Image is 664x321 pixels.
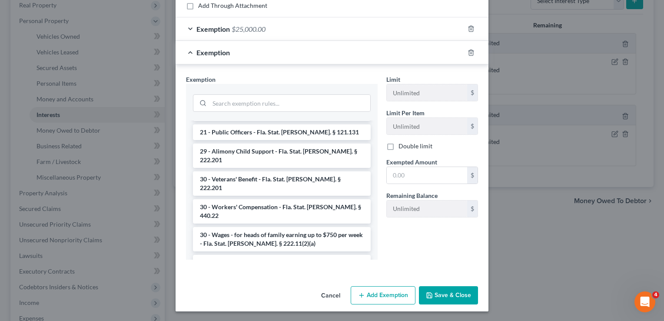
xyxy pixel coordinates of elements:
li: 30 - Crime victims' compensation - Fla. Stat. [PERSON_NAME]. § 960.14 [193,255,371,279]
input: 0.00 [387,167,467,184]
div: $ [467,201,478,217]
div: $ [467,84,478,101]
span: Exempted Amount [386,158,437,166]
li: 30 - Wages - for heads of family earning up to $750 per week - Fla. Stat. [PERSON_NAME]. § 222.11... [193,227,371,251]
input: Search exemption rules... [209,95,370,111]
label: Limit Per Item [386,108,425,117]
button: Save & Close [419,286,478,304]
div: $ [467,118,478,134]
li: 29 - Alimony Child Support - Fla. Stat. [PERSON_NAME]. § 222.201 [193,144,371,168]
span: Exemption [186,76,216,83]
label: Remaining Balance [386,191,438,200]
li: 30 - Veterans' Benefit - Fla. Stat. [PERSON_NAME]. § 222.201 [193,171,371,196]
input: -- [387,201,467,217]
button: Add Exemption [351,286,415,304]
span: 4 [652,291,659,298]
li: 21 - Public Officers - Fla. Stat. [PERSON_NAME]. § 121.131 [193,124,371,140]
input: -- [387,118,467,134]
label: Add Through Attachment [198,1,267,10]
label: Double limit [398,142,432,150]
li: 30 - Workers' Compensation - Fla. Stat. [PERSON_NAME]. § 440.22 [193,199,371,224]
iframe: Intercom live chat [634,291,655,312]
span: $25,000.00 [232,25,266,33]
span: Exemption [196,48,230,57]
button: Cancel [314,287,347,304]
span: Exemption [196,25,230,33]
input: -- [387,84,467,101]
span: Limit [386,76,400,83]
div: $ [467,167,478,184]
